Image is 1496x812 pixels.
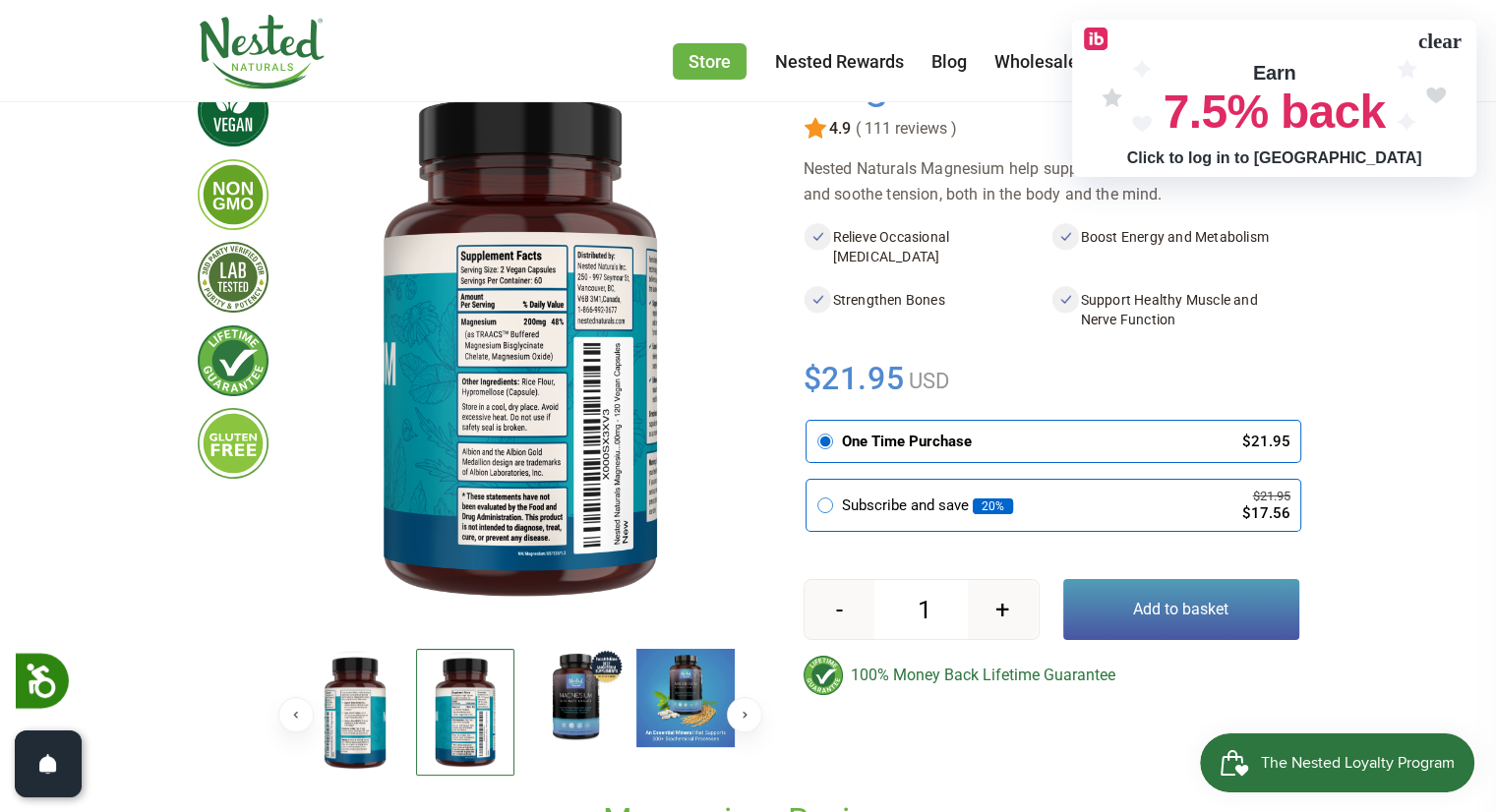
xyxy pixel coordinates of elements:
h1: Magnesium Glycinate [804,60,1289,109]
img: lifetimeguarantee [198,325,269,396]
li: Boost Energy and Metabolism [1051,223,1299,270]
button: - [805,580,874,639]
li: Support Healthy Muscle and Nerve Function [1051,286,1299,333]
img: Nested Naturals [198,15,326,89]
li: Strengthen Bones [804,286,1051,333]
div: 100% Money Back Lifetime Guarantee [804,656,1299,695]
img: Magnesium Glycinate [636,649,735,747]
img: vegan [198,76,269,146]
button: Add to basket [1063,579,1299,640]
a: Blog [931,51,967,72]
img: thirdpartytested [198,242,269,313]
img: Magnesium Glycinate [300,60,741,632]
img: Magnesium Glycinate [306,649,404,777]
li: Relieve Occasional [MEDICAL_DATA] [804,223,1051,270]
iframe: Button to open loyalty program pop-up [1200,733,1476,792]
a: Store [673,43,747,80]
span: ( 111 reviews ) [851,120,957,138]
img: gmofree [198,159,269,230]
a: Wholesale [994,51,1078,72]
div: Nested Naturals Magnesium help support healthy muscle function and soothe tension, both in the bo... [804,156,1299,207]
img: Magnesium Glycinate [416,649,514,776]
a: Nested Rewards [775,51,904,72]
button: + [968,580,1038,639]
button: Previous [278,697,314,732]
button: Next [727,697,762,732]
img: star.svg [804,117,827,141]
span: 4.9 [827,120,851,138]
img: glutenfree [198,408,269,479]
span: $21.95 [804,357,905,400]
img: badge-lifetimeguarantee-color.svg [804,656,843,695]
span: USD [904,369,949,393]
button: Open [15,730,82,797]
img: Magnesium Glycinate [526,649,625,747]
